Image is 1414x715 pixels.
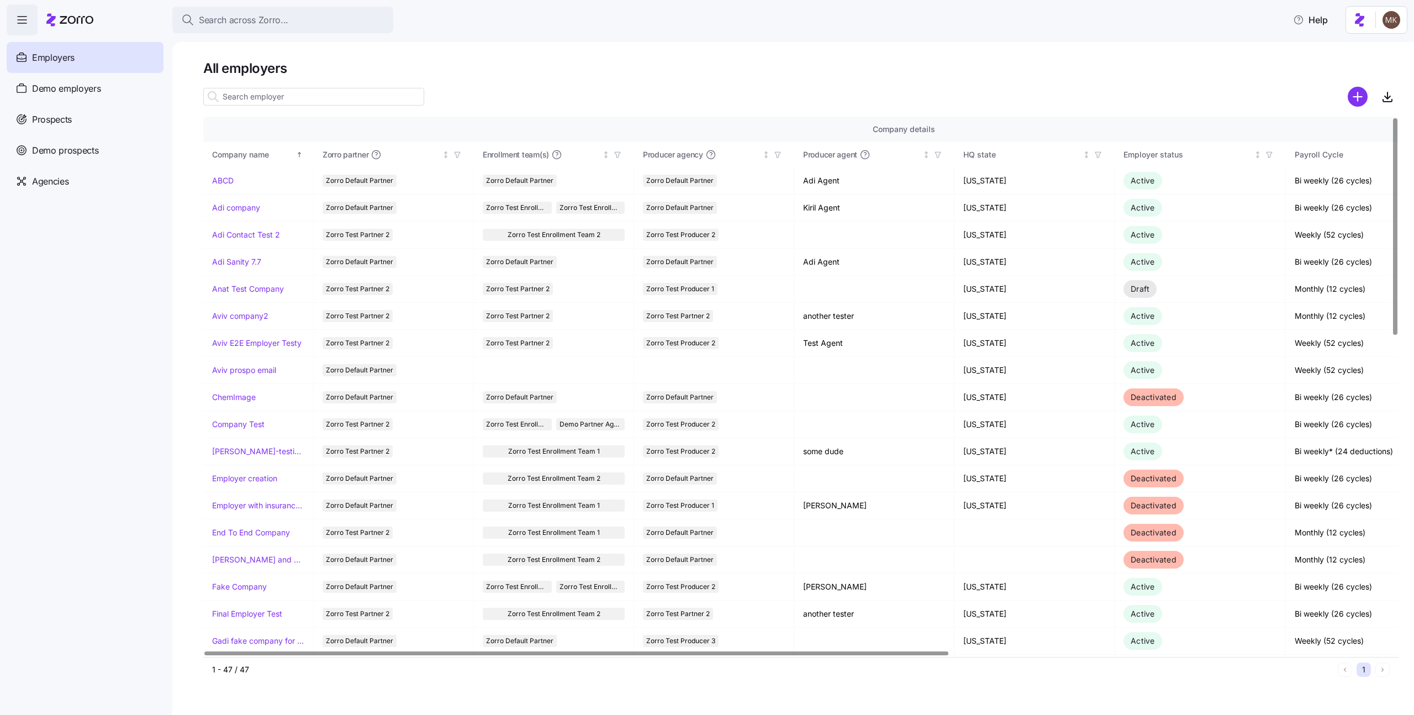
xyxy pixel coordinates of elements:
[1131,230,1155,239] span: Active
[326,337,389,349] span: Zorro Test Partner 2
[1123,149,1252,161] div: Employer status
[646,554,714,566] span: Zorro Default Partner
[954,492,1115,519] td: [US_STATE]
[646,175,714,187] span: Zorro Default Partner
[296,151,303,159] div: Sorted ascending
[794,574,954,601] td: [PERSON_NAME]
[212,664,1333,675] div: 1 - 47 / 47
[646,608,710,620] span: Zorro Test Partner 2
[323,149,368,160] span: Zorro partner
[203,142,314,167] th: Company nameSorted ascending
[954,249,1115,276] td: [US_STATE]
[646,472,714,485] span: Zorro Default Partner
[486,310,550,322] span: Zorro Test Partner 2
[486,283,550,295] span: Zorro Test Partner 2
[32,82,101,96] span: Demo employers
[203,60,1399,77] h1: All employers
[646,581,715,593] span: Zorro Test Producer 2
[486,175,553,187] span: Zorro Default Partner
[794,249,954,276] td: Adi Agent
[212,175,234,186] a: ABCD
[486,256,553,268] span: Zorro Default Partner
[486,391,553,403] span: Zorro Default Partner
[212,554,304,565] a: [PERSON_NAME] and ChemImage
[1131,419,1155,429] span: Active
[1131,582,1155,591] span: Active
[326,500,393,512] span: Zorro Default Partner
[326,202,393,214] span: Zorro Default Partner
[442,151,450,159] div: Not sorted
[646,500,714,512] span: Zorro Test Producer 1
[326,581,393,593] span: Zorro Default Partner
[646,391,714,403] span: Zorro Default Partner
[560,581,622,593] span: Zorro Test Enrollment Team 1
[954,142,1115,167] th: HQ stateNot sorted
[326,472,393,485] span: Zorro Default Partner
[1083,151,1090,159] div: Not sorted
[1131,311,1155,320] span: Active
[1131,636,1155,645] span: Active
[560,202,622,214] span: Zorro Test Enrollment Team 1
[954,601,1115,628] td: [US_STATE]
[314,142,474,167] th: Zorro partnerNot sorted
[508,527,600,539] span: Zorro Test Enrollment Team 1
[1284,9,1337,31] button: Help
[794,303,954,330] td: another tester
[1357,663,1371,677] button: 1
[646,229,715,241] span: Zorro Test Producer 2
[326,256,393,268] span: Zorro Default Partner
[794,330,954,357] td: Test Agent
[326,418,389,430] span: Zorro Test Partner 2
[212,229,280,240] a: Adi Contact Test 2
[486,635,553,647] span: Zorro Default Partner
[803,149,857,160] span: Producer agent
[326,229,389,241] span: Zorro Test Partner 2
[954,628,1115,655] td: [US_STATE]
[646,202,714,214] span: Zorro Default Partner
[32,51,75,65] span: Employers
[954,574,1115,601] td: [US_STATE]
[483,149,549,160] span: Enrollment team(s)
[954,357,1115,384] td: [US_STATE]
[32,175,68,188] span: Agencies
[7,42,163,73] a: Employers
[954,330,1115,357] td: [US_STATE]
[486,418,548,430] span: Zorro Test Enrollment Team 2
[1295,149,1412,161] div: Payroll Cycle
[326,445,389,458] span: Zorro Test Partner 2
[32,144,99,157] span: Demo prospects
[326,310,389,322] span: Zorro Test Partner 2
[508,472,600,485] span: Zorro Test Enrollment Team 2
[326,554,393,566] span: Zorro Default Partner
[212,527,290,538] a: End To End Company
[1131,474,1176,483] span: Deactivated
[954,411,1115,438] td: [US_STATE]
[1131,338,1155,348] span: Active
[1131,365,1155,375] span: Active
[508,608,600,620] span: Zorro Test Enrollment Team 2
[1131,257,1155,266] span: Active
[212,419,265,430] a: Company Test
[1348,87,1368,107] svg: add icon
[326,635,393,647] span: Zorro Default Partner
[954,465,1115,492] td: [US_STATE]
[212,365,276,376] a: Aviv prospo email
[794,601,954,628] td: another tester
[1375,663,1390,677] button: Next page
[954,438,1115,465] td: [US_STATE]
[32,113,72,127] span: Prospects
[486,337,550,349] span: Zorro Test Partner 2
[1254,151,1262,159] div: Not sorted
[172,7,393,33] button: Search across Zorro...
[326,364,393,376] span: Zorro Default Partner
[212,202,260,213] a: Adi company
[646,635,715,647] span: Zorro Test Producer 3
[203,88,424,106] input: Search employer
[212,581,267,592] a: Fake Company
[794,438,954,465] td: some dude
[199,13,288,27] span: Search across Zorro...
[602,151,610,159] div: Not sorted
[643,149,703,160] span: Producer agency
[7,73,163,104] a: Demo employers
[7,104,163,135] a: Prospects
